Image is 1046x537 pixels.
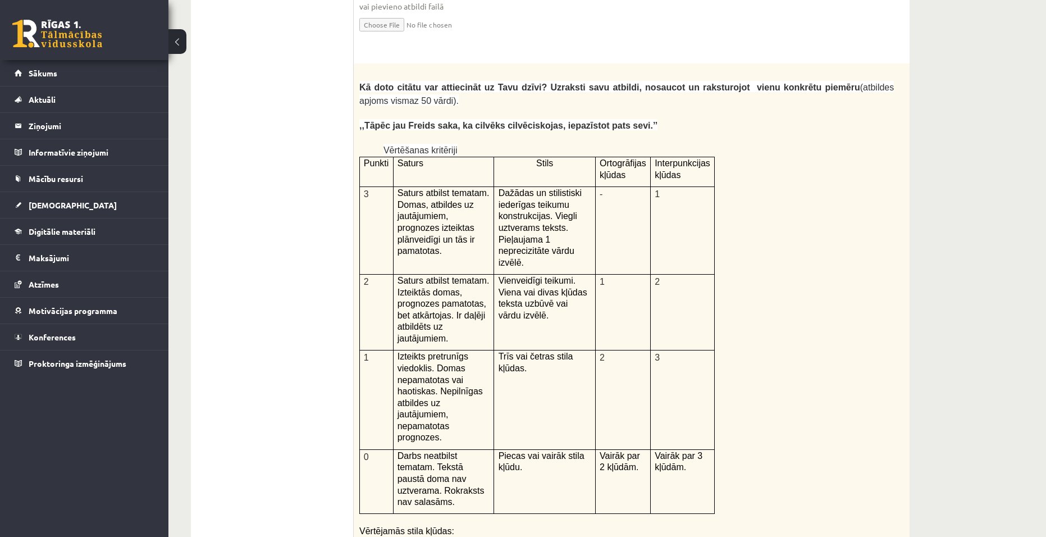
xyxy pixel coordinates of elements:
a: Konferences [15,324,154,350]
span: Motivācijas programma [29,306,117,316]
span: 0 [364,452,369,462]
span: Vērtēšanas kritēriji [383,145,458,155]
a: Informatīvie ziņojumi [15,139,154,165]
legend: Informatīvie ziņojumi [29,139,154,165]
span: [DEMOGRAPHIC_DATA] [29,200,117,210]
span: 2 [600,353,605,362]
a: Digitālie materiāli [15,219,154,244]
body: Editor, wiswyg-editor-user-answer-47433932835540 [11,11,578,61]
a: Sākums [15,60,154,86]
span: Saturs atbilst tematam. Izteiktās domas, prognozes pamatotas, bet atkārtojas. Ir daļēji atbildēts... [398,276,490,343]
span: Vairāk par 2 kļūdām. [600,451,640,472]
span: 1 [364,353,369,362]
span: Trīs vai četras stila kļūdas. [499,352,573,373]
span: 1 [600,277,605,286]
a: Proktoringa izmēģinājums [15,351,154,376]
span: 3 [364,189,369,199]
span: Atzīmes [29,279,59,289]
a: [DEMOGRAPHIC_DATA] [15,192,154,218]
body: Editor, wiswyg-editor-user-answer-47433839439840 [11,11,578,23]
span: Piecas vai vairāk stila kļūdu. [499,451,584,472]
span: Konferences [29,332,76,342]
span: Darbs neatbilst tematam. Tekstā paustā doma nav uztverama. Rokraksts nav salasāms. [398,451,485,507]
a: Maksājumi [15,245,154,271]
span: Kā doto citātu var attiecināt uz Tavu dzīvi? Uzraksti savu atbildi, nosaucot un raksturojot vienu... [359,83,860,92]
span: 1 [655,189,660,199]
span: vai pievieno atbildi failā [359,1,950,12]
span: Saturs atbilst tematam. Domas, atbildes uz jautājumiem, prognozes izteiktas plānveidīgi un tās ir... [398,188,490,256]
span: Stils [536,158,553,168]
a: Motivācijas programma [15,298,154,324]
span: Punkti [364,158,389,168]
span: Saturs [398,158,423,168]
span: Izteikts pretrunīgs viedoklis. Domas nepamatotas vai haotiskas. Nepilnīgas atbildes uz jautājumie... [398,352,483,442]
span: Dažādas un stilistiski iederīgas teikumu konstrukcijas. Viegli uztverams teksts. Pieļaujama 1 nep... [499,188,582,267]
span: Proktoringa izmēģinājums [29,358,126,368]
a: Rīgas 1. Tālmācības vidusskola [12,20,102,48]
body: Editor, wiswyg-editor-user-answer-47433915464100 [11,11,578,23]
body: Editor, wiswyg-editor-user-answer-47433984287380 [11,11,578,98]
span: Aktuāli [29,94,56,104]
span: 2 [655,277,660,286]
legend: Ziņojumi [29,113,154,139]
a: Atzīmes [15,271,154,297]
span: Vērtējamās stila kļūdas: [359,526,454,536]
span: - [600,189,602,199]
span: Vienveidīgi teikumi. Viena vai divas kļūdas teksta uzbūvē vai vārdu izvēlē. [499,276,587,320]
span: Ortogrāfijas kļūdas [600,158,646,180]
span: Vairāk par 3 kļūdām. [655,451,702,472]
span: 2 [364,277,369,286]
span: Interpunkcijas kļūdas [655,158,710,180]
a: Ziņojumi [15,113,154,139]
span: Sākums [29,68,57,78]
span: Mācību resursi [29,174,83,184]
a: Mācību resursi [15,166,154,192]
span: 3 [655,353,660,362]
body: Editor, wiswyg-editor-user-answer-47433982585300 [11,11,578,23]
span: ,,Tāpēc jau Freids saka, ka cilvēks cilvēciskojas, iepazīstot pats sevi.’’ [359,121,657,130]
span: Digitālie materiāli [29,226,95,236]
legend: Maksājumi [29,245,154,271]
a: Aktuāli [15,87,154,112]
